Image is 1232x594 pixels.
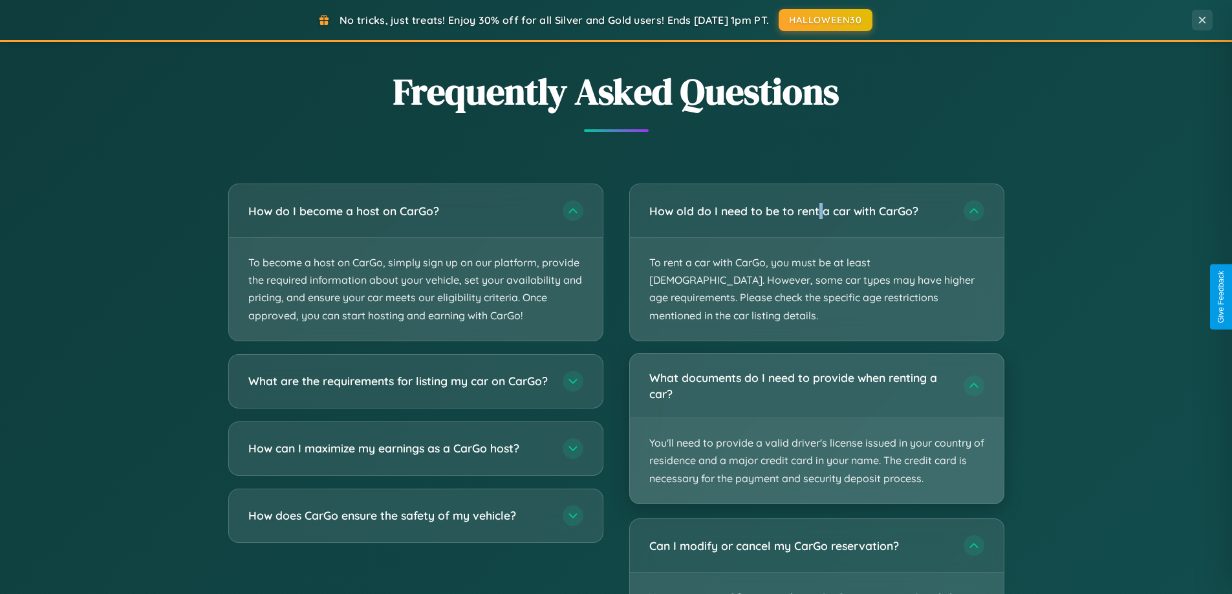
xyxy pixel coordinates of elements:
h3: How do I become a host on CarGo? [248,203,550,219]
div: Give Feedback [1216,271,1226,323]
h2: Frequently Asked Questions [228,67,1004,116]
p: To become a host on CarGo, simply sign up on our platform, provide the required information about... [229,238,603,341]
p: You'll need to provide a valid driver's license issued in your country of residence and a major c... [630,418,1004,504]
h3: How does CarGo ensure the safety of my vehicle? [248,507,550,524]
h3: What documents do I need to provide when renting a car? [649,370,951,401]
button: HALLOWEEN30 [779,9,872,31]
h3: How old do I need to be to rent a car with CarGo? [649,203,951,219]
p: To rent a car with CarGo, you must be at least [DEMOGRAPHIC_DATA]. However, some car types may ha... [630,238,1004,341]
h3: How can I maximize my earnings as a CarGo host? [248,440,550,456]
h3: Can I modify or cancel my CarGo reservation? [649,537,951,553]
h3: What are the requirements for listing my car on CarGo? [248,373,550,389]
span: No tricks, just treats! Enjoy 30% off for all Silver and Gold users! Ends [DATE] 1pm PT. [340,14,769,27]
